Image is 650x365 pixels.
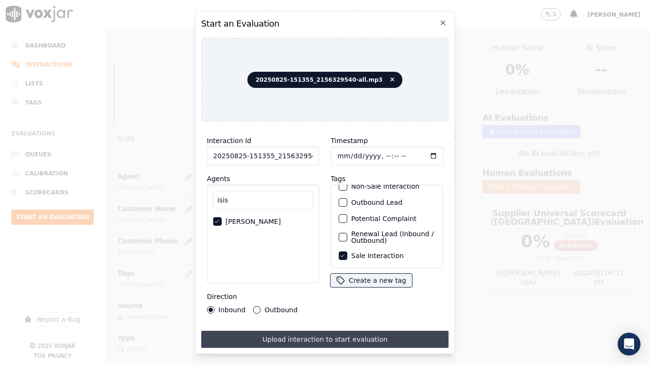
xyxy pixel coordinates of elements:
label: Non-Sale Interaction [351,183,419,190]
label: Renewal Lead (Inbound / Outbound) [351,231,435,244]
input: Search Agents... [213,191,313,210]
h2: Start an Evaluation [201,17,449,30]
label: Outbound [265,307,297,313]
label: Inbound [218,307,246,313]
span: 20250825-151355_2156329540-all.mp3 [247,72,403,88]
div: Open Intercom Messenger [618,333,640,355]
label: Interaction Id [207,137,251,144]
label: Potential Complaint [351,215,416,222]
label: Outbound Lead [351,199,403,206]
input: reference id, file name, etc [207,146,319,165]
label: Timestamp [331,137,368,144]
label: Tags [331,175,345,182]
button: Upload interaction to start evaluation [201,331,449,348]
label: Sale Interaction [351,252,404,259]
button: Create a new tag [331,274,412,287]
label: [PERSON_NAME] [226,218,281,225]
label: Direction [207,293,237,300]
label: Agents [207,175,230,182]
